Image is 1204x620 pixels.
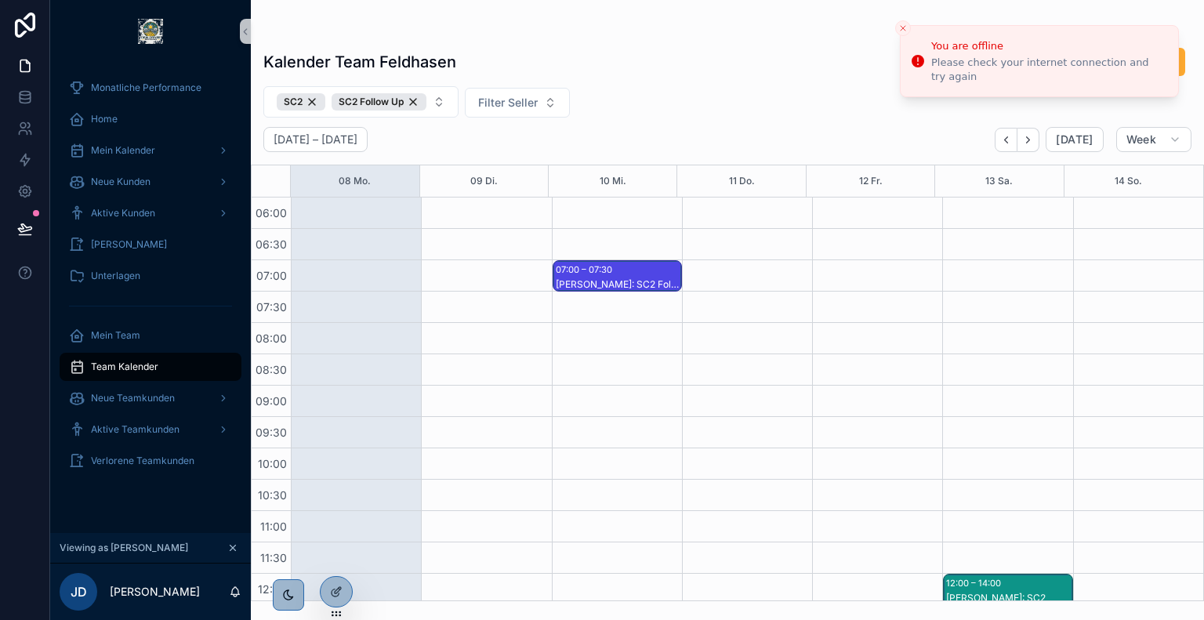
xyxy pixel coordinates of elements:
a: [PERSON_NAME] [60,230,241,259]
div: You are offline [931,38,1166,54]
span: Monatliche Performance [91,82,201,94]
div: 12:00 – 14:00 [946,575,1005,591]
span: Viewing as [PERSON_NAME] [60,542,188,554]
span: JD [71,582,87,601]
button: 13 Sa. [985,165,1013,197]
span: [PERSON_NAME] [91,238,167,251]
a: Aktive Teamkunden [60,415,241,444]
div: [PERSON_NAME]: SC2 Follow Up [556,278,680,291]
a: Monatliche Performance [60,74,241,102]
div: 07:00 – 07:30 [556,262,616,277]
button: 14 So. [1115,165,1142,197]
button: [DATE] [1046,127,1103,152]
button: 11 Do. [729,165,755,197]
a: Unterlagen [60,262,241,290]
span: 06:00 [252,206,291,219]
a: Aktive Kunden [60,199,241,227]
div: 07:00 – 07:30[PERSON_NAME]: SC2 Follow Up [553,261,681,291]
div: [PERSON_NAME]: SC2 [946,592,1071,604]
div: scrollable content [50,63,251,495]
a: Verlorene Teamkunden [60,447,241,475]
span: [DATE] [1056,132,1093,147]
button: 10 Mi. [600,165,626,197]
button: 09 Di. [470,165,498,197]
span: 06:30 [252,237,291,251]
button: Unselect SC_2_FOLLOW_UP [332,93,426,111]
span: 08:00 [252,332,291,345]
span: Home [91,113,118,125]
div: SC2 Follow Up [332,93,426,111]
span: Neue Kunden [91,176,150,188]
a: Mein Kalender [60,136,241,165]
span: 07:30 [252,300,291,314]
span: 09:00 [252,394,291,408]
span: 12:00 [254,582,291,596]
h2: [DATE] – [DATE] [274,132,357,147]
button: Select Button [465,88,570,118]
span: 11:00 [256,520,291,533]
div: Please check your internet connection and try again [931,56,1166,84]
a: Neue Teamkunden [60,384,241,412]
span: 10:00 [254,457,291,470]
a: Mein Team [60,321,241,350]
a: Home [60,105,241,133]
button: Week [1116,127,1191,152]
span: Mein Kalender [91,144,155,157]
img: App logo [138,19,163,44]
button: Select Button [263,86,459,118]
h1: Kalender Team Feldhasen [263,51,456,73]
div: SC2 [277,93,325,111]
span: Aktive Teamkunden [91,423,180,436]
span: Aktive Kunden [91,207,155,219]
span: Neue Teamkunden [91,392,175,404]
button: 08 Mo. [339,165,371,197]
span: 10:30 [254,488,291,502]
span: 11:30 [256,551,291,564]
button: Back [995,128,1017,152]
button: Close toast [895,20,911,36]
span: Week [1126,132,1156,147]
button: Next [1017,128,1039,152]
span: 08:30 [252,363,291,376]
span: Team Kalender [91,361,158,373]
span: Verlorene Teamkunden [91,455,194,467]
a: Neue Kunden [60,168,241,196]
a: Team Kalender [60,353,241,381]
span: Unterlagen [91,270,140,282]
span: 09:30 [252,426,291,439]
span: Mein Team [91,329,140,342]
span: 07:00 [252,269,291,282]
button: 12 Fr. [859,165,883,197]
button: Unselect SC_2 [277,93,325,111]
span: Filter Seller [478,95,538,111]
p: [PERSON_NAME] [110,584,200,600]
